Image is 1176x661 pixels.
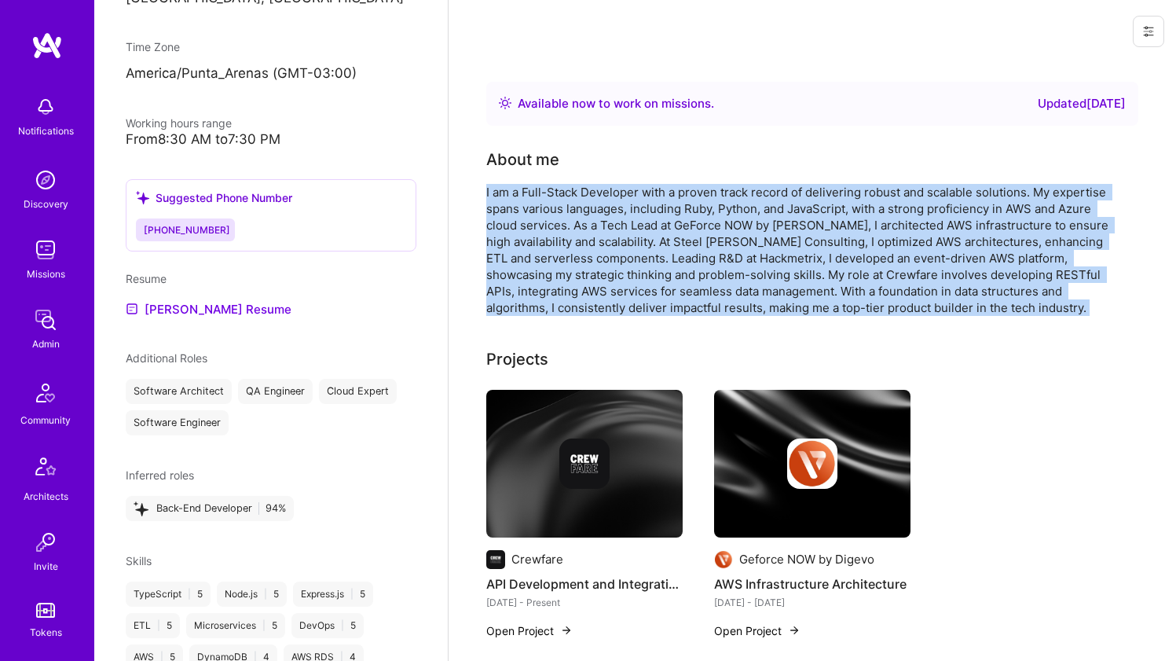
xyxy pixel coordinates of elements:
[238,379,313,404] div: QA Engineer
[486,574,683,594] h4: API Development and Integration
[126,131,416,148] div: From 8:30 AM to 7:30 PM
[714,574,910,594] h4: AWS Infrastructure Architecture
[126,410,229,435] div: Software Engineer
[18,123,74,139] div: Notifications
[126,299,291,318] a: [PERSON_NAME] Resume
[126,40,180,53] span: Time Zone
[126,582,211,607] div: TypeScript 5
[126,116,232,130] span: Working hours range
[559,439,610,489] img: Company logo
[714,550,733,569] img: Company logo
[291,613,364,638] div: DevOps 5
[486,184,1115,316] div: I am a Full-Stack Developer with a proven track record of delivering robust and scalable solution...
[30,91,61,123] img: bell
[486,390,683,538] img: cover
[30,234,61,266] img: teamwork
[126,351,207,365] span: Additional Roles
[486,550,505,569] img: Company logo
[157,619,160,632] span: |
[126,496,294,521] div: Back-End Developer 94%
[560,624,573,637] img: arrow-right
[788,624,800,637] img: arrow-right
[264,588,267,600] span: |
[20,412,71,428] div: Community
[486,594,683,611] div: [DATE] - Present
[126,303,138,315] img: Resume
[499,97,511,109] img: Availability
[126,554,152,567] span: Skills
[486,347,548,371] div: Projects
[511,551,563,567] div: Crewfare
[136,191,149,204] i: icon SuggestedTeams
[486,148,559,171] div: About me
[31,31,63,60] img: logo
[30,304,61,336] img: admin teamwork
[714,622,800,639] button: Open Project
[30,164,61,196] img: discovery
[319,379,397,404] div: Cloud Expert
[186,613,285,638] div: Microservices 5
[27,266,65,282] div: Missions
[341,619,344,632] span: |
[350,588,354,600] span: |
[24,196,68,212] div: Discovery
[518,94,714,113] div: Available now to work on missions .
[136,189,292,206] div: Suggested Phone Number
[126,64,416,83] p: America/Punta_Arenas (GMT-03:00 )
[739,551,874,567] div: Geforce NOW by Digevo
[126,379,232,404] div: Software Architect
[486,622,573,639] button: Open Project
[262,619,266,632] span: |
[30,624,62,641] div: Tokens
[126,613,180,638] div: ETL 5
[36,603,55,618] img: tokens
[30,527,61,558] img: Invite
[1038,94,1126,113] div: Updated [DATE]
[34,558,58,575] div: Invite
[27,450,64,488] img: Architects
[24,488,68,505] div: Architects
[27,374,64,412] img: Community
[32,336,60,352] div: Admin
[126,272,167,285] span: Resume
[787,439,837,489] img: Company logo
[293,582,373,607] div: Express.js 5
[144,224,230,236] span: [PHONE_NUMBER]
[134,501,148,516] i: icon StarsPurple
[217,582,287,607] div: Node.js 5
[714,594,910,611] div: [DATE] - [DATE]
[126,468,194,482] span: Inferred roles
[188,588,191,600] span: |
[714,390,910,538] img: cover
